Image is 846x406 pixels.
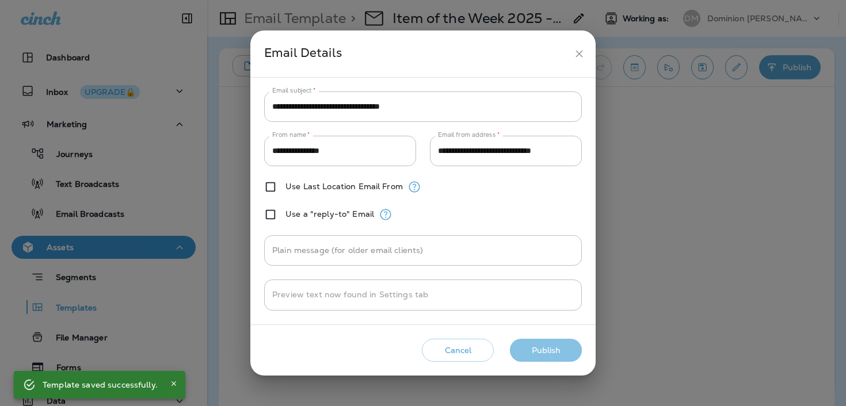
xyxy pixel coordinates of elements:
[167,377,181,390] button: Close
[569,43,590,64] button: close
[422,339,494,362] button: Cancel
[43,374,158,395] div: Template saved successfully.
[285,182,403,191] label: Use Last Location Email From
[438,131,500,139] label: Email from address
[285,209,374,219] label: Use a "reply-to" Email
[264,43,569,64] div: Email Details
[510,339,582,362] button: Publish
[272,131,310,139] label: From name
[272,86,316,95] label: Email subject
